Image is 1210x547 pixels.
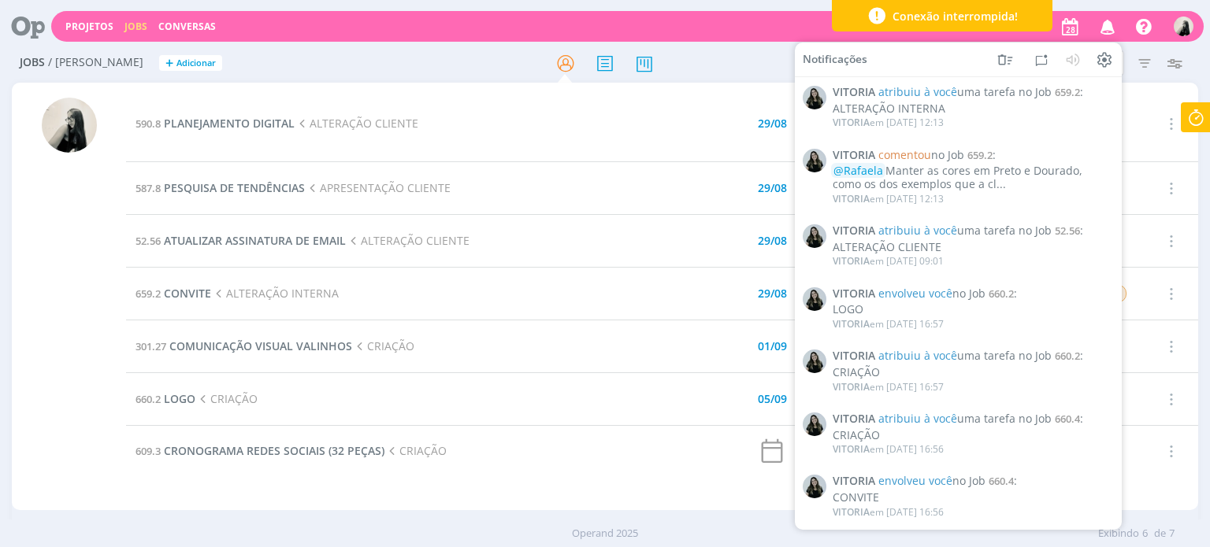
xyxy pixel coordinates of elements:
[833,319,944,330] div: em [DATE] 16:57
[135,338,352,353] a: 301.27COMUNICAÇÃO VISUAL VALINHOS
[1142,526,1148,541] span: 6
[135,116,295,131] a: 590.8PLANEJAMENTO DIGITAL
[48,56,143,69] span: / [PERSON_NAME]
[833,505,870,519] span: VITORIA
[989,286,1014,300] span: 660.2
[878,411,957,426] span: atribuiu à você
[135,391,195,406] a: 660.2LOGO
[1055,412,1080,426] span: 660.4
[165,55,173,72] span: +
[833,412,1113,426] span: :
[1173,13,1194,40] button: R
[833,286,1113,300] span: :
[295,116,418,131] span: ALTERAÇÃO CLIENTE
[758,235,787,246] div: 29/08
[878,473,985,488] span: no Job
[159,55,222,72] button: +Adicionar
[195,391,257,406] span: CRIAÇÃO
[833,224,875,238] span: VITORIA
[833,507,944,518] div: em [DATE] 16:56
[135,392,161,406] span: 660.2
[346,233,469,248] span: ALTERAÇÃO CLIENTE
[164,443,384,458] span: CRONOGRAMA REDES SOCIAIS (32 PEÇAS)
[164,116,295,131] span: PLANEJAMENTO DIGITAL
[352,338,414,353] span: CRIAÇÃO
[833,303,1113,316] div: LOGO
[158,20,216,33] a: Conversas
[164,391,195,406] span: LOGO
[989,474,1014,488] span: 660.4
[164,180,305,195] span: PESQUISA DE TENDÊNCIAS
[384,443,446,458] span: CRIAÇÃO
[878,146,964,161] span: no Job
[803,53,867,66] span: Notificações
[833,475,1113,488] span: :
[833,349,1113,363] span: :
[833,412,875,426] span: VITORIA
[833,116,870,129] span: VITORIA
[833,194,944,205] div: em [DATE] 12:13
[211,286,338,301] span: ALTERAÇÃO INTERNA
[758,288,787,299] div: 29/08
[833,317,870,331] span: VITORIA
[135,286,161,301] span: 659.2
[758,183,787,194] div: 29/08
[833,148,875,161] span: VITORIA
[154,20,221,33] button: Conversas
[803,286,826,310] img: V
[135,181,161,195] span: 587.8
[878,285,985,300] span: no Job
[833,224,1113,238] span: :
[833,349,875,363] span: VITORIA
[1055,224,1080,238] span: 52.56
[1169,526,1175,541] span: 7
[833,491,1113,504] div: CONVITE
[803,349,826,373] img: V
[833,428,1113,442] div: CRIAÇÃO
[135,444,161,458] span: 609.3
[803,412,826,436] img: V
[124,20,147,33] a: Jobs
[1174,17,1193,36] img: R
[833,86,875,99] span: VITORIA
[878,223,957,238] span: atribuiu à você
[878,473,952,488] span: envolveu você
[878,285,952,300] span: envolveu você
[833,117,944,128] div: em [DATE] 12:13
[878,84,957,99] span: atribuiu à você
[803,475,826,498] img: V
[1154,526,1166,541] span: de
[878,348,957,363] span: atribuiu à você
[833,102,1113,116] div: ALTERAÇÃO INTERNA
[42,98,97,153] img: R
[833,164,1113,191] div: Manter as cores em Preto e Dourado, como os dos exemplos que a cl...
[65,20,113,33] a: Projetos
[833,475,875,488] span: VITORIA
[135,339,166,353] span: 301.27
[893,8,1018,24] span: Conexão interrompida!
[135,234,161,248] span: 52.56
[164,233,346,248] span: ATUALIZAR ASSINATURA DE EMAIL
[176,58,216,68] span: Adicionar
[803,86,826,109] img: V
[20,56,45,69] span: Jobs
[803,148,826,172] img: V
[120,20,152,33] button: Jobs
[135,443,384,458] a: 609.3CRONOGRAMA REDES SOCIAIS (32 PEÇAS)
[833,86,1113,99] span: :
[803,224,826,248] img: V
[1055,349,1080,363] span: 660.2
[833,286,875,300] span: VITORIA
[878,84,1052,99] span: uma tarefa no Job
[878,348,1052,363] span: uma tarefa no Job
[1098,526,1139,541] span: Exibindo
[833,256,944,267] div: em [DATE] 09:01
[758,341,787,352] div: 01/09
[833,241,1113,254] div: ALTERAÇÃO CLIENTE
[1055,85,1080,99] span: 659.2
[833,148,1113,161] span: :
[135,180,305,195] a: 587.8PESQUISA DE TENDÊNCIAS
[833,442,870,456] span: VITORIA
[135,286,211,301] a: 659.2CONVITE
[967,147,993,161] span: 659.2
